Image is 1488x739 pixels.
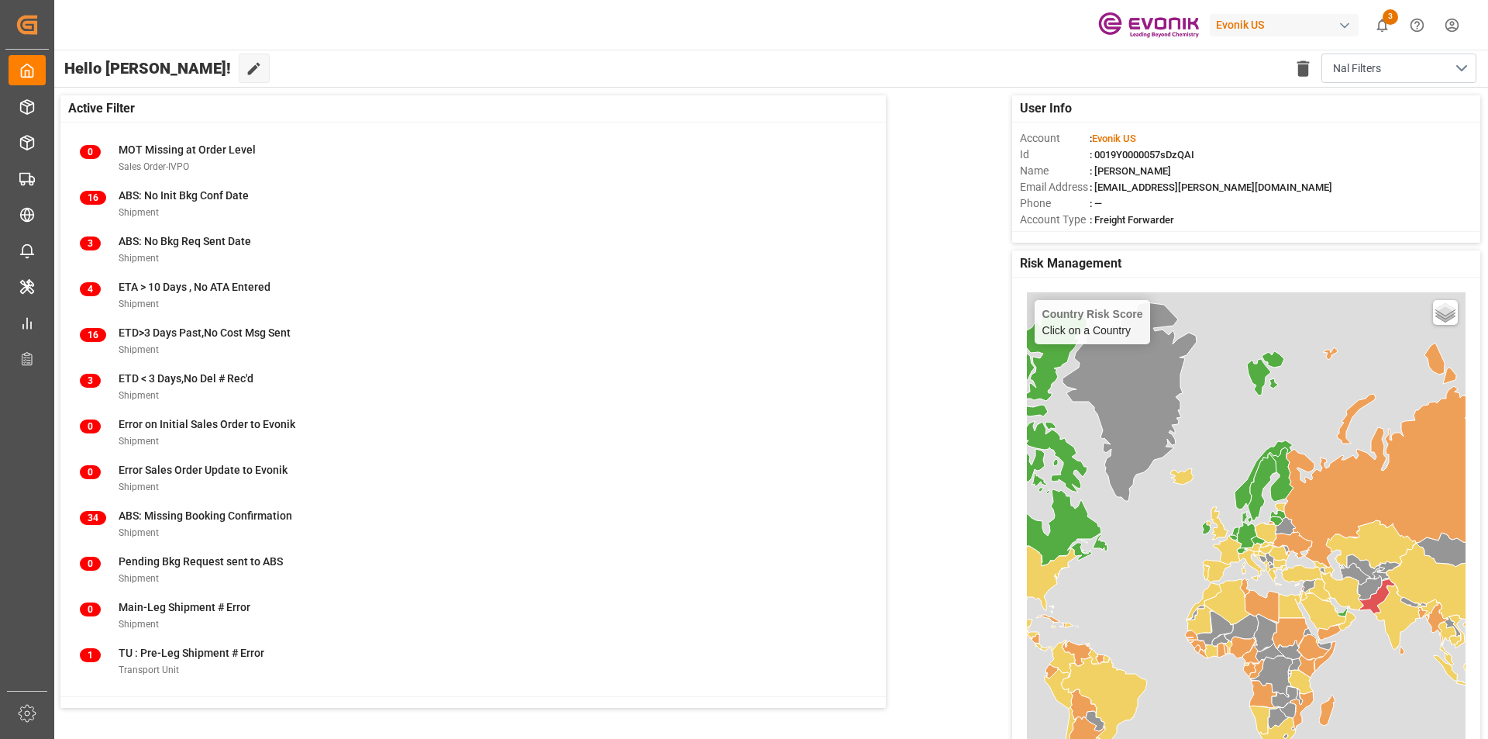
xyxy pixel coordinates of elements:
span: 0 [80,145,101,159]
span: Transport Unit [119,665,179,675]
div: Click on a Country [1042,308,1143,337]
h4: Country Risk Score [1042,308,1143,320]
a: 0Error Sales Order Update to EvonikShipment [80,462,866,495]
span: 3 [80,374,101,388]
a: 34ABS: Missing Booking ConfirmationShipment [80,508,866,540]
button: open menu [1321,54,1476,83]
a: 0Main-Leg Shipment # ErrorShipment [80,599,866,632]
div: Evonik US [1210,14,1359,36]
span: TU : Pre-Leg Shipment # Error [119,647,264,659]
span: Shipment [119,207,159,218]
a: 4ETA > 10 Days , No ATA EnteredShipment [80,279,866,312]
a: 0MOT Missing at Order LevelSales Order-IVPO [80,142,866,174]
span: ABS: Missing Booking Confirmation [119,509,292,522]
span: Error on Initial Sales Order to Evonik [119,418,295,430]
span: User Info [1020,99,1072,118]
span: : [PERSON_NAME] [1090,165,1171,177]
span: Shipment [119,253,159,264]
span: 0 [80,603,101,616]
span: Main-Leg Shipment # Error [119,601,250,613]
a: 1TU : Pre-Leg Shipment # ErrorTransport Unit [80,645,866,678]
span: Error Sales Order Update to Evonik [119,464,288,476]
span: : 0019Y0000057sDzQAI [1090,149,1194,161]
span: 1 [80,648,101,662]
span: Shipment [119,299,159,309]
span: 34 [80,511,106,525]
span: Shipment [119,527,159,538]
span: Email Address [1020,179,1090,195]
a: 16ETD>3 Days Past,No Cost Msg SentShipment [80,325,866,357]
span: ETA > 10 Days , No ATA Entered [119,281,270,293]
a: 3ETD < 3 Days,No Del # Rec'dShipment [80,371,866,403]
span: 0 [80,557,101,571]
span: ETD>3 Days Past,No Cost Msg Sent [119,326,291,339]
a: 0Error on Initial Sales Order to EvonikShipment [80,416,866,449]
span: Shipment [119,573,159,584]
button: Help Center [1400,8,1435,43]
span: 0 [80,465,101,479]
span: : — [1090,198,1102,209]
span: 3 [80,237,101,250]
span: : [1090,133,1136,144]
a: 16ABS: No Init Bkg Conf DateShipment [80,188,866,220]
img: Evonik-brand-mark-Deep-Purple-RGB.jpeg_1700498283.jpeg [1098,12,1199,39]
span: ETD < 3 Days,No Del # Rec'd [119,372,253,385]
a: Layers [1433,300,1458,325]
span: : [EMAIL_ADDRESS][PERSON_NAME][DOMAIN_NAME] [1090,181,1332,193]
span: Account [1020,130,1090,147]
span: 0 [80,420,101,433]
span: Name [1020,163,1090,179]
span: Shipment [119,436,159,447]
span: Shipment [119,619,159,630]
button: show 3 new notifications [1365,8,1400,43]
a: 3ABS: No Bkg Req Sent DateShipment [80,233,866,266]
span: 4 [80,282,101,296]
span: : Freight Forwarder [1090,214,1174,226]
span: 16 [80,191,106,205]
button: Evonik US [1210,10,1365,40]
span: 16 [80,328,106,342]
span: Evonik US [1092,133,1136,144]
span: ABS: No Bkg Req Sent Date [119,235,251,247]
span: Shipment [119,482,159,492]
span: Shipment [119,344,159,355]
span: Active Filter [68,99,135,118]
span: Account Type [1020,212,1090,228]
span: Hello [PERSON_NAME]! [64,54,231,83]
span: Sales Order-IVPO [119,161,189,172]
span: Shipment [119,390,159,401]
span: Phone [1020,195,1090,212]
span: MOT Missing at Order Level [119,143,256,156]
span: Pending Bkg Request sent to ABS [119,555,283,568]
span: ABS: No Init Bkg Conf Date [119,189,249,202]
span: Risk Management [1020,254,1121,273]
span: Id [1020,147,1090,163]
span: 3 [1383,9,1398,25]
span: Nal Filters [1333,60,1381,77]
a: 0Pending Bkg Request sent to ABSShipment [80,554,866,586]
